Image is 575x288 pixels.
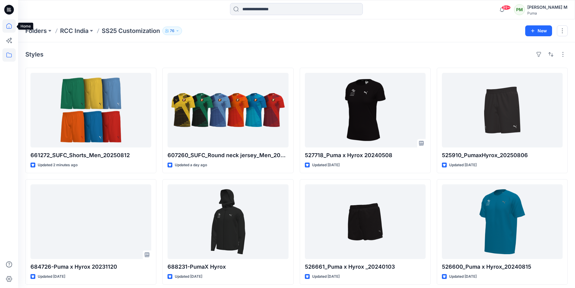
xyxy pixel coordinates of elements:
[38,162,78,168] p: Updated 2 minutes ago
[514,4,525,15] div: PM
[305,151,426,160] p: 527718_Puma x Hyrox 20240508
[527,4,567,11] div: [PERSON_NAME] M
[162,27,182,35] button: 76
[502,5,511,10] span: 99+
[102,27,160,35] p: SS25 Customization
[305,184,426,259] a: 526661_Puma x Hyrox _20240103
[30,263,151,271] p: 684726-Puma x Hyrox 20231120
[525,25,552,36] button: New
[30,151,151,160] p: 661272_SUFC_Shorts_Men_20250812
[25,27,47,35] a: Folders
[170,28,174,34] p: 76
[168,151,288,160] p: 607260_SUFC_Round neck jersey_Men_20250811
[30,73,151,147] a: 661272_SUFC_Shorts_Men_20250812
[442,184,563,259] a: 526600_Puma x Hyrox_20240815
[168,184,288,259] a: 688231-PumaX Hyrox
[449,162,477,168] p: Updated [DATE]
[25,51,43,58] h4: Styles
[60,27,88,35] a: RCC India
[442,263,563,271] p: 526600_Puma x Hyrox_20240815
[175,162,207,168] p: Updated a day ago
[175,273,202,280] p: Updated [DATE]
[312,162,340,168] p: Updated [DATE]
[442,73,563,147] a: 525910_PumaxHyrox_20250806
[312,273,340,280] p: Updated [DATE]
[168,73,288,147] a: 607260_SUFC_Round neck jersey_Men_20250811
[442,151,563,160] p: 525910_PumaxHyrox_20250806
[305,263,426,271] p: 526661_Puma x Hyrox _20240103
[449,273,477,280] p: Updated [DATE]
[38,273,65,280] p: Updated [DATE]
[168,263,288,271] p: 688231-PumaX Hyrox
[305,73,426,147] a: 527718_Puma x Hyrox 20240508
[527,11,567,15] div: Puma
